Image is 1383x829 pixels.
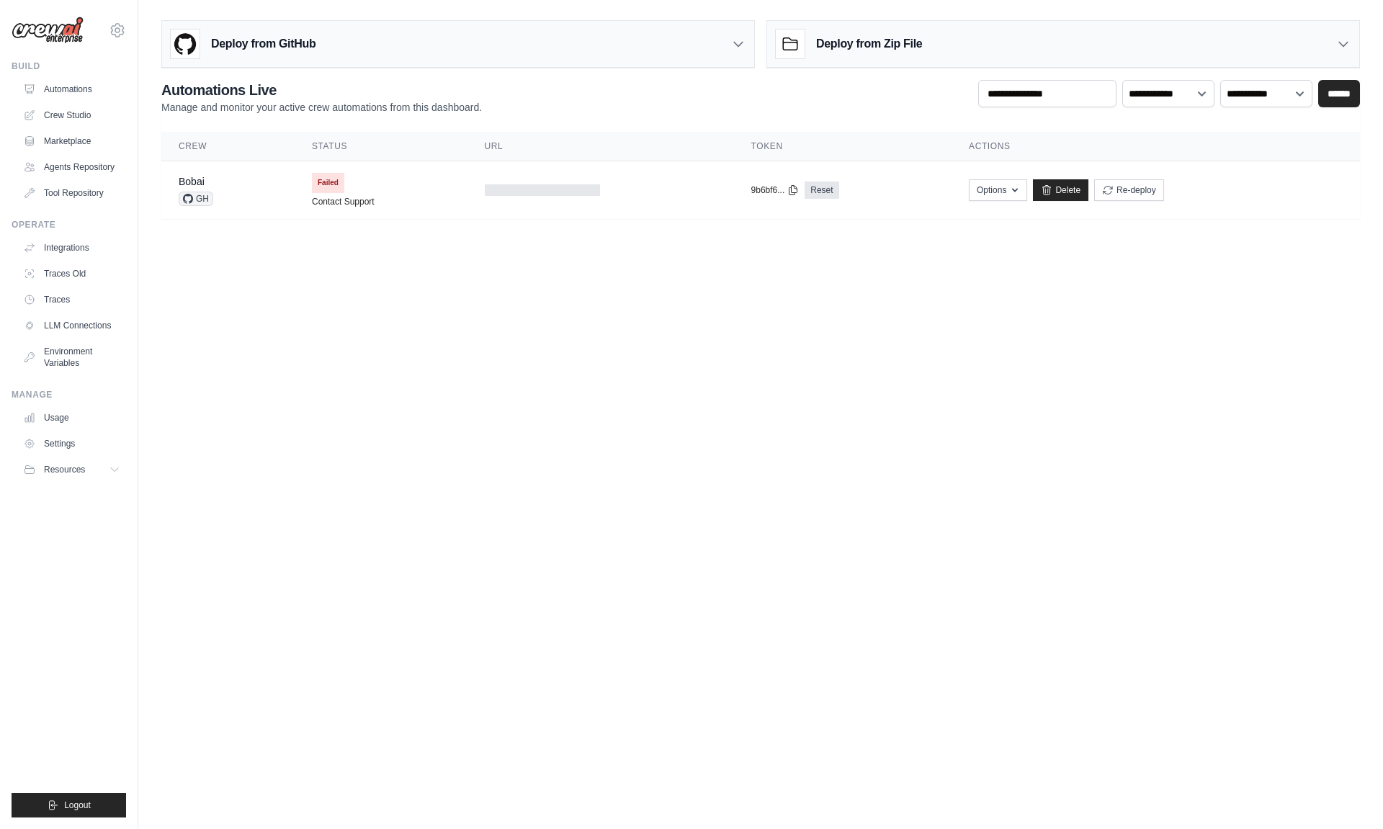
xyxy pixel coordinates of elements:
[734,132,952,161] th: Token
[816,35,922,53] h3: Deploy from Zip File
[952,132,1360,161] th: Actions
[64,799,91,811] span: Logout
[17,406,126,429] a: Usage
[211,35,315,53] h3: Deploy from GitHub
[1094,179,1164,201] button: Re-deploy
[17,130,126,153] a: Marketplace
[17,432,126,455] a: Settings
[17,340,126,375] a: Environment Variables
[161,132,295,161] th: Crew
[12,219,126,230] div: Operate
[12,793,126,817] button: Logout
[17,288,126,311] a: Traces
[17,458,126,481] button: Resources
[12,61,126,72] div: Build
[171,30,200,58] img: GitHub Logo
[179,176,205,187] a: Bobai
[179,192,213,206] span: GH
[1033,179,1088,201] a: Delete
[17,104,126,127] a: Crew Studio
[969,179,1027,201] button: Options
[17,156,126,179] a: Agents Repository
[295,132,467,161] th: Status
[805,182,838,199] a: Reset
[17,182,126,205] a: Tool Repository
[12,389,126,400] div: Manage
[161,80,482,100] h2: Automations Live
[44,464,85,475] span: Resources
[161,100,482,115] p: Manage and monitor your active crew automations from this dashboard.
[17,236,126,259] a: Integrations
[467,132,734,161] th: URL
[312,173,344,193] span: Failed
[17,78,126,101] a: Automations
[312,196,375,207] a: Contact Support
[17,314,126,337] a: LLM Connections
[12,17,84,44] img: Logo
[17,262,126,285] a: Traces Old
[751,184,800,196] button: 9b6bf6...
